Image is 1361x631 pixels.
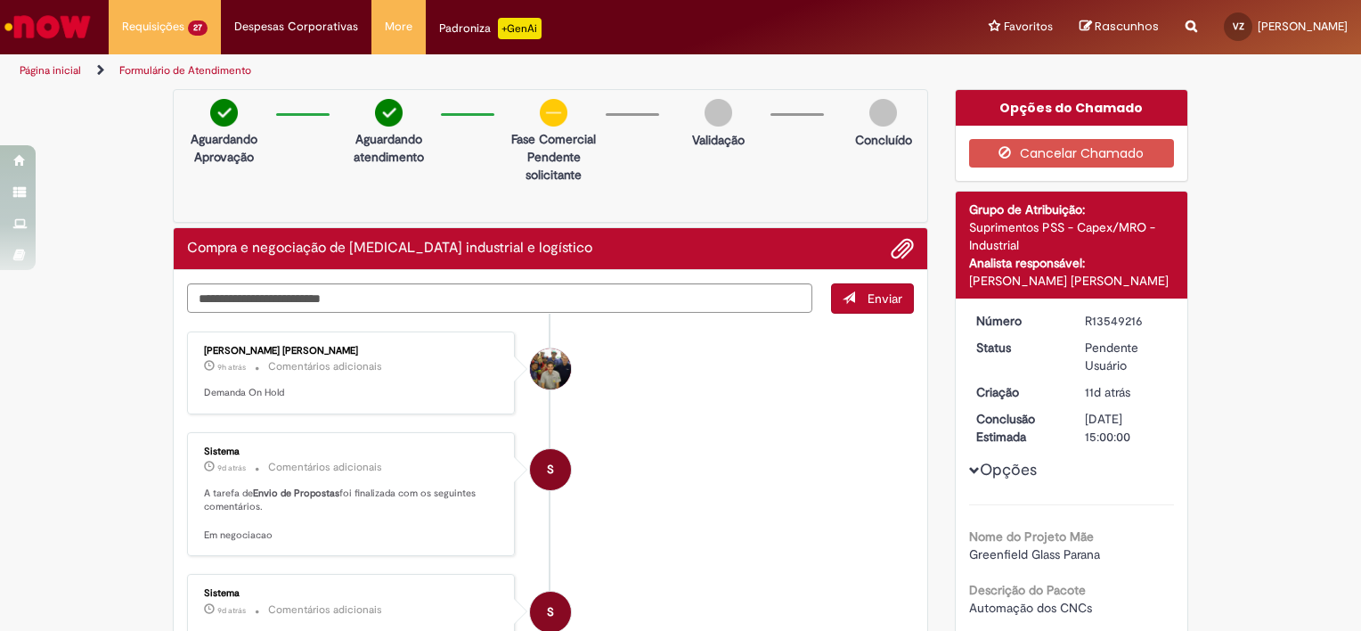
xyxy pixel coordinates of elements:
[969,218,1175,254] div: Suprimentos PSS - Capex/MRO - Industrial
[969,529,1094,545] b: Nome do Projeto Mãe
[969,139,1175,168] button: Cancelar Chamado
[187,283,812,314] textarea: Digite sua mensagem aqui...
[956,90,1188,126] div: Opções do Chamado
[1085,312,1168,330] div: R13549216
[969,546,1100,562] span: Greenfield Glass Parana
[969,272,1175,290] div: [PERSON_NAME] [PERSON_NAME]
[188,20,208,36] span: 27
[217,605,246,616] time: 20/09/2025 21:01:33
[963,339,1072,356] dt: Status
[510,130,597,148] p: Fase Comercial
[217,605,246,616] span: 9d atrás
[13,54,894,87] ul: Trilhas de página
[1233,20,1244,32] span: VZ
[1085,410,1168,446] div: [DATE] 15:00:00
[122,18,184,36] span: Requisições
[510,148,597,184] p: Pendente solicitante
[204,386,501,400] p: Demanda On Hold
[963,312,1072,330] dt: Número
[1095,18,1159,35] span: Rascunhos
[187,241,592,257] h2: Compra e negociação de Capex industrial e logístico Histórico de tíquete
[498,18,542,39] p: +GenAi
[253,487,339,500] b: Envio de Propostas
[705,99,732,127] img: img-circle-grey.png
[181,130,267,166] p: Aguardando Aprovação
[204,487,501,543] p: A tarefa de foi finalizada com os seguintes comentários. Em negociacao
[375,99,403,127] img: check-circle-green.png
[1085,384,1130,400] time: 19/09/2025 08:25:18
[204,588,501,599] div: Sistema
[831,283,914,314] button: Enviar
[547,448,554,491] span: S
[969,600,1092,616] span: Automação dos CNCs
[1085,339,1168,374] div: Pendente Usuário
[1085,384,1130,400] span: 11d atrás
[385,18,412,36] span: More
[204,447,501,457] div: Sistema
[540,99,567,127] img: circle-minus.png
[869,99,897,127] img: img-circle-grey.png
[346,130,432,166] p: Aguardando atendimento
[2,9,94,45] img: ServiceNow
[1004,18,1053,36] span: Favoritos
[20,63,81,78] a: Página inicial
[855,131,912,149] p: Concluído
[969,254,1175,272] div: Analista responsável:
[268,359,382,374] small: Comentários adicionais
[217,362,246,373] span: 9h atrás
[530,348,571,389] div: Lucas Xavier De Oliveira
[530,449,571,490] div: System
[204,346,501,356] div: [PERSON_NAME] [PERSON_NAME]
[217,362,246,373] time: 29/09/2025 08:22:32
[268,602,382,618] small: Comentários adicionais
[969,582,1086,598] b: Descrição do Pacote
[868,291,902,307] span: Enviar
[439,18,542,39] div: Padroniza
[692,131,745,149] p: Validação
[119,63,251,78] a: Formulário de Atendimento
[210,99,238,127] img: check-circle-green.png
[1085,383,1168,401] div: 19/09/2025 08:25:18
[969,201,1175,218] div: Grupo de Atribuição:
[891,237,914,260] button: Adicionar anexos
[268,460,382,475] small: Comentários adicionais
[217,463,246,473] span: 9d atrás
[1258,19,1348,34] span: [PERSON_NAME]
[1080,19,1159,36] a: Rascunhos
[963,410,1072,446] dt: Conclusão Estimada
[234,18,358,36] span: Despesas Corporativas
[963,383,1072,401] dt: Criação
